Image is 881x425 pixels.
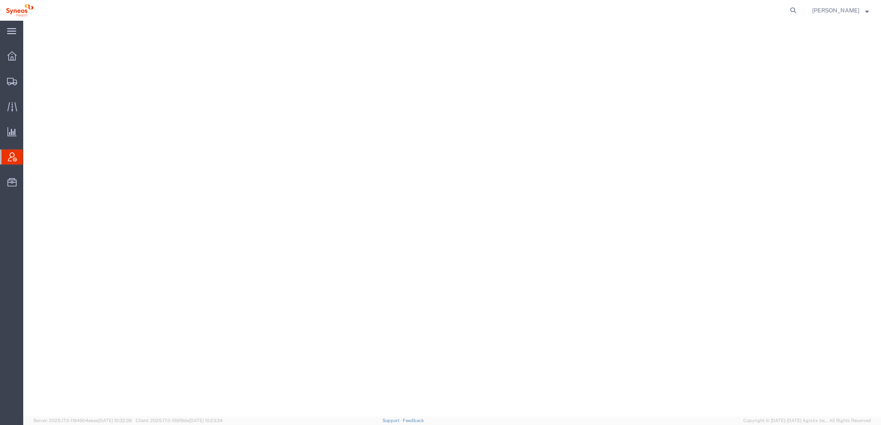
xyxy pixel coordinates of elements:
[6,4,34,17] img: logo
[382,418,403,423] a: Support
[743,417,871,424] span: Copyright © [DATE]-[DATE] Agistix Inc., All Rights Reserved
[33,418,132,423] span: Server: 2025.17.0-1194904eeae
[98,418,132,423] span: [DATE] 10:32:38
[189,418,223,423] span: [DATE] 10:23:34
[812,6,859,15] span: Anne Thierfelder
[23,21,881,416] iframe: FS Legacy Container
[403,418,424,423] a: Feedback
[136,418,223,423] span: Client: 2025.17.0-159f9de
[812,5,869,15] button: [PERSON_NAME]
